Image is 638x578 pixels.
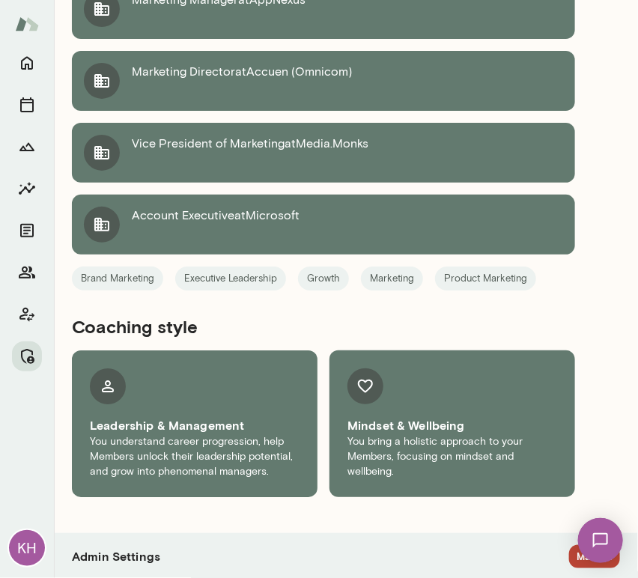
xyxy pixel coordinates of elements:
[12,258,42,288] button: Members
[132,135,368,171] p: Vice President of Marketing at Media.Monks
[298,271,349,286] span: Growth
[12,341,42,371] button: Manage
[12,299,42,329] button: Client app
[435,271,536,286] span: Product Marketing
[90,434,300,479] p: You understand career progression, help Members unlock their leadership potential, and grow into ...
[12,132,42,162] button: Growth Plan
[175,271,286,286] span: Executive Leadership
[132,63,352,99] p: Marketing Director at Accuen (Omnicom)
[132,207,300,243] p: Account Executive at Microsoft
[12,90,42,120] button: Sessions
[72,271,163,286] span: Brand Marketing
[15,10,39,38] img: Mento
[361,271,423,286] span: Marketing
[9,530,45,566] div: KH
[72,314,575,338] h5: Coaching style
[12,174,42,204] button: Insights
[569,545,620,568] button: Manage
[347,434,557,479] p: You bring a holistic approach to your Members, focusing on mindset and wellbeing.
[12,48,42,78] button: Home
[347,416,557,434] h6: Mindset & Wellbeing
[12,216,42,246] button: Documents
[90,416,300,434] h6: Leadership & Management
[72,547,160,565] h6: Admin Settings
